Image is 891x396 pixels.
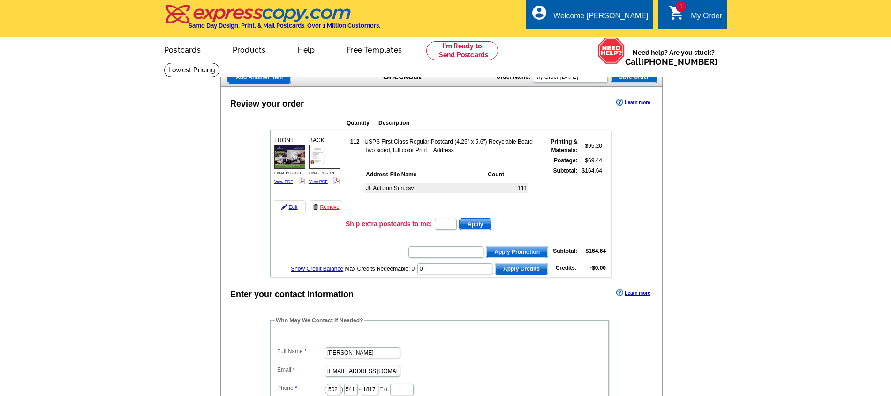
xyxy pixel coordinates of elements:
span: Apply Credits [495,263,548,274]
a: [PHONE_NUMBER] [641,57,717,67]
h4: Same Day Design, Print, & Mail Postcards. Over 1 Million Customers. [189,22,380,29]
th: Quantity [346,118,377,128]
span: Call [625,57,717,67]
img: trashcan-icon.gif [313,204,318,210]
div: Enter your contact information [230,288,354,301]
strong: Printing & Materials: [551,138,577,153]
a: Show Credit Balance [291,266,343,272]
a: Learn more [616,99,650,106]
th: Count [487,170,528,179]
button: Apply [459,218,491,230]
img: pdf_logo.png [298,177,305,184]
div: My Order [691,12,722,25]
a: Help [282,38,330,60]
strong: $164.64 [586,248,606,254]
span: Need help? Are you stuck? [625,48,722,67]
div: FRONT [273,135,307,187]
label: Email [277,366,324,374]
span: 1 [676,1,686,12]
span: FINAL PC - 120... [274,171,304,175]
span: Add Another Item [228,72,291,83]
img: pdf_logo.png [333,177,340,184]
strong: Subtotal: [553,248,577,254]
button: Apply Promotion [486,246,548,258]
legend: Who May We Contact If Needed? [275,316,364,325]
a: Learn more [616,289,650,297]
span: Max Credits Redeemable: 0 [345,266,415,272]
div: BACK [308,135,341,187]
a: Edit [273,200,306,213]
img: small-thumb.jpg [309,145,340,168]
div: Review your order [230,98,304,110]
img: help [597,37,625,64]
td: USPS First Class Regular Postcard (4.25" x 5.6") Recyclable Board Two sided, full color Print + A... [364,137,541,155]
a: Products [218,38,281,60]
strong: 112 [350,138,360,145]
a: Postcards [149,38,216,60]
td: 111 [491,183,528,193]
div: Welcome [PERSON_NAME] [553,12,648,25]
th: Description [378,118,550,128]
span: Apply [460,219,491,230]
strong: -$0.00 [590,265,606,271]
button: Apply Credits [495,263,548,275]
img: small-thumb.jpg [274,145,305,168]
a: View PDF [274,179,293,184]
strong: Subtotal: [553,168,578,174]
span: FINAL PC - 120... [309,171,339,175]
td: $95.20 [579,137,603,155]
label: Full Name [277,347,324,356]
a: View PDF [309,179,328,184]
a: Add Another Item [227,71,291,84]
strong: Postage: [554,157,578,164]
td: JL Autumn Sun.csv [365,183,491,193]
dd: ( ) - Ext. [275,381,604,396]
td: $164.64 [579,166,603,215]
a: Same Day Design, Print, & Mail Postcards. Over 1 Million Customers. [164,11,380,29]
a: 1 shopping_cart My Order [668,10,722,22]
a: Free Templates [332,38,417,60]
strong: Credits: [556,265,577,271]
i: shopping_cart [668,4,685,21]
span: Apply Promotion [486,246,548,258]
th: Address File Name [365,170,486,179]
h3: Ship extra postcards to me: [346,220,432,228]
a: Remove [310,200,342,213]
img: pencil-icon.gif [281,204,287,210]
td: $69.44 [579,156,603,165]
label: Phone [277,384,324,392]
i: account_circle [531,4,548,21]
